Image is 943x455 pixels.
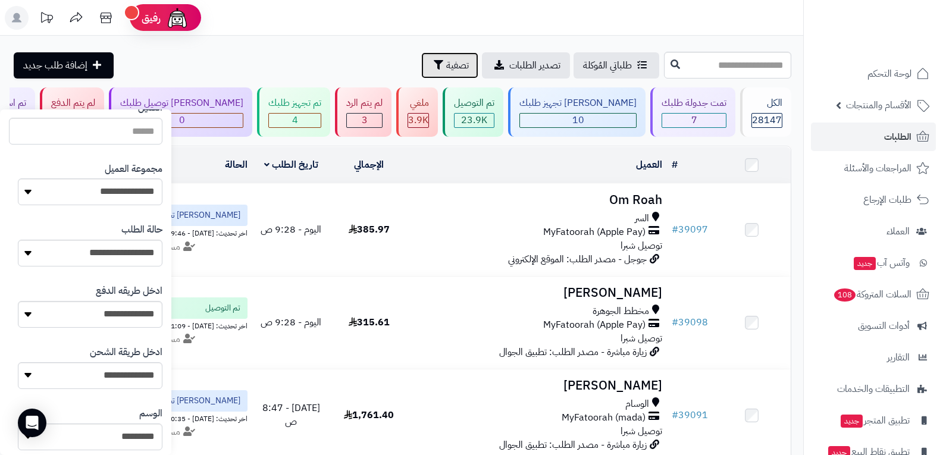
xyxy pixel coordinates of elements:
[499,345,647,359] span: زيارة مباشرة - مصدر الطلب: تطبيق الجوال
[262,401,320,429] span: [DATE] - 8:47 ص
[811,375,936,403] a: التطبيقات والخدمات
[362,113,368,127] span: 3
[572,113,584,127] span: 10
[846,97,911,114] span: الأقسام والمنتجات
[268,96,321,110] div: تم تجهيز طلبك
[261,222,321,237] span: اليوم - 9:28 ص
[349,315,390,330] span: 315.61
[672,222,708,237] a: #39097
[446,58,469,73] span: تصفية
[662,114,726,127] div: 7
[887,349,910,366] span: التقارير
[662,96,726,110] div: تمت جدولة طلبك
[691,113,697,127] span: 7
[347,114,382,127] div: 3
[32,6,61,33] a: تحديثات المنصة
[811,280,936,309] a: السلات المتروكة108
[499,438,647,452] span: زيارة مباشرة - مصدر الطلب: تطبيق الجوال
[421,52,478,79] button: تصفية
[672,408,708,422] a: #39091
[621,424,662,438] span: توصيل شبرا
[543,318,646,332] span: MyFatoorah (Apple Pay)
[886,223,910,240] span: العملاء
[138,209,240,221] span: [PERSON_NAME] تجهيز طلبك
[461,113,487,127] span: 23.9K
[833,288,857,302] span: 108
[344,408,394,422] span: 1,761.40
[261,315,321,330] span: اليوم - 9:28 ص
[142,11,161,25] span: رفيق
[738,87,794,137] a: الكل28147
[811,343,936,372] a: التقارير
[440,87,506,137] a: تم التوصيل 23.9K
[121,114,243,127] div: 0
[120,96,243,110] div: [PERSON_NAME] توصيل طلبك
[672,315,708,330] a: #39098
[811,186,936,214] a: طلبات الإرجاع
[354,158,384,172] a: الإجمالي
[672,158,678,172] a: #
[121,223,162,237] label: حالة الطلب
[583,58,632,73] span: طلباتي المُوكلة
[138,101,162,115] label: العميل
[858,318,910,334] span: أدوات التسويق
[408,114,428,127] div: 3865
[811,249,936,277] a: وآتس آبجديد
[205,302,240,314] span: تم التوصيل
[90,346,162,359] label: ادخل طريقة الشحن
[593,305,649,318] span: مخطط الجوهرة
[562,411,646,425] span: MyFatoorah (mada)
[23,58,87,73] span: إضافة طلب جديد
[37,87,106,137] a: لم يتم الدفع 376
[508,252,647,266] span: جوجل - مصدر الطلب: الموقع الإلكتروني
[625,397,649,411] span: الوسام
[648,87,738,137] a: تمت جدولة طلبك 7
[105,162,162,176] label: مجموعة العميل
[841,415,863,428] span: جديد
[455,114,494,127] div: 23882
[751,96,782,110] div: الكل
[408,96,429,110] div: ملغي
[482,52,570,79] a: تصدير الطلبات
[854,257,876,270] span: جديد
[255,87,333,137] a: تم تجهيز طلبك 4
[672,222,678,237] span: #
[18,409,46,437] div: Open Intercom Messenger
[884,128,911,145] span: الطلبات
[413,379,663,393] h3: [PERSON_NAME]
[138,395,240,407] span: [PERSON_NAME] تجهيز طلبك
[574,52,659,79] a: طلباتي المُوكلة
[672,315,678,330] span: #
[225,158,248,172] a: الحالة
[346,96,383,110] div: لم يتم الرد
[506,87,648,137] a: [PERSON_NAME] تجهيز طلبك 10
[139,407,162,421] label: الوسم
[833,286,911,303] span: السلات المتروكة
[333,87,394,137] a: لم يتم الرد 3
[96,284,162,298] label: ادخل طريقه الدفع
[292,113,298,127] span: 4
[867,65,911,82] span: لوحة التحكم
[165,6,189,30] img: ai-face.png
[349,222,390,237] span: 385.97
[520,114,636,127] div: 10
[413,286,663,300] h3: [PERSON_NAME]
[811,312,936,340] a: أدوات التسويق
[853,255,910,271] span: وآتس آب
[14,52,114,79] a: إضافة طلب جديد
[413,193,663,207] h3: Om Roah
[621,331,662,346] span: توصيل شبرا
[863,192,911,208] span: طلبات الإرجاع
[394,87,440,137] a: ملغي 3.9K
[811,154,936,183] a: المراجعات والأسئلة
[811,123,936,151] a: الطلبات
[811,406,936,435] a: تطبيق المتجرجديد
[635,212,649,225] span: السر
[844,160,911,177] span: المراجعات والأسئلة
[839,412,910,429] span: تطبيق المتجر
[811,217,936,246] a: العملاء
[51,96,95,110] div: لم يتم الدفع
[179,113,185,127] span: 0
[752,113,782,127] span: 28147
[837,381,910,397] span: التطبيقات والخدمات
